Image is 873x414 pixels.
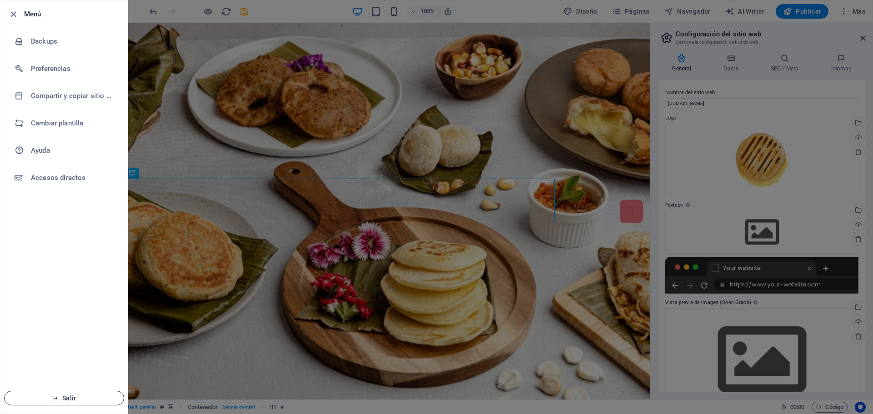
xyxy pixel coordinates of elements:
[31,172,115,183] h6: Accesos directos
[4,391,124,405] button: Salir
[12,394,116,402] span: Salir
[0,137,128,164] a: Ayuda
[31,36,115,47] h6: Backups
[31,145,115,156] h6: Ayuda
[31,90,115,101] h6: Compartir y copiar sitio web
[24,9,120,20] h6: Menú
[31,118,115,129] h6: Cambiar plantilla
[31,63,115,74] h6: Preferencias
